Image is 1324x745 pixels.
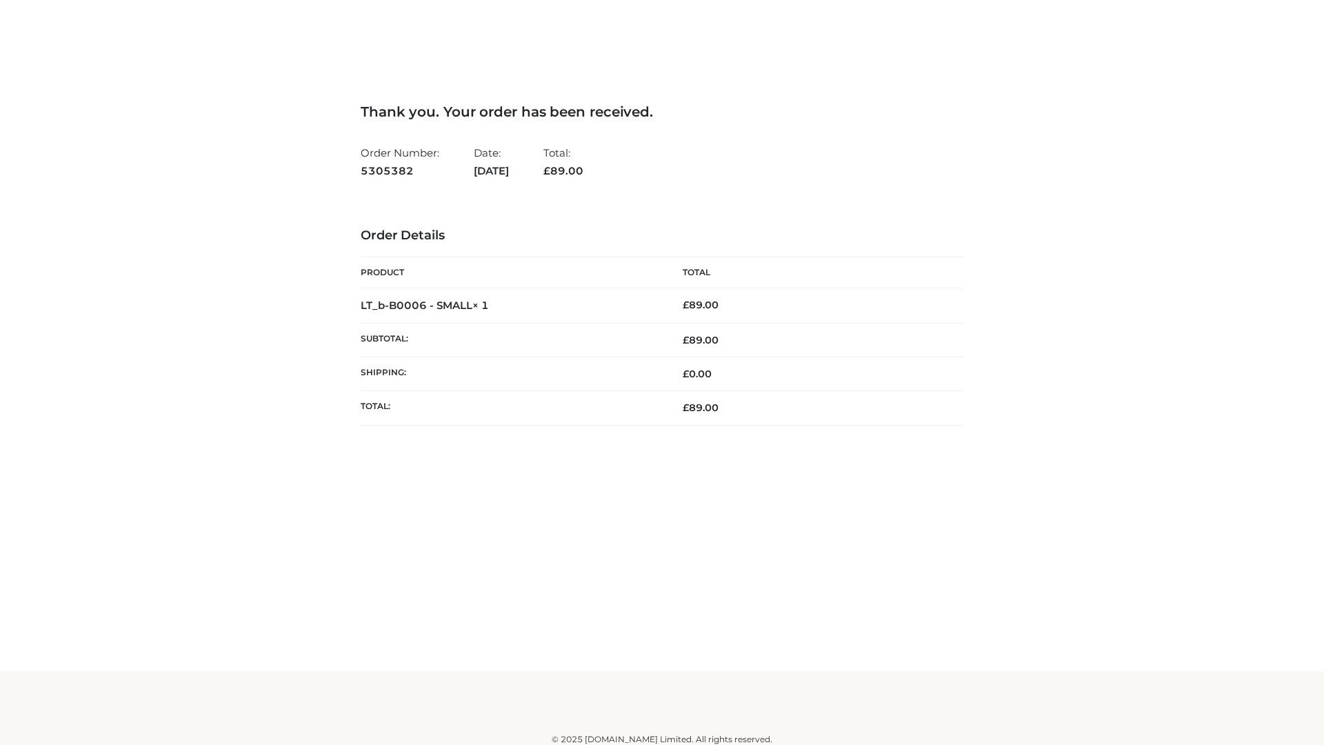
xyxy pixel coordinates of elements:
[474,162,509,180] strong: [DATE]
[683,368,712,380] bdi: 0.00
[683,334,689,346] span: £
[683,368,689,380] span: £
[361,299,489,312] strong: LT_b-B0006 - SMALL
[543,141,583,183] li: Total:
[361,357,662,391] th: Shipping:
[361,323,662,357] th: Subtotal:
[361,103,963,120] h3: Thank you. Your order has been received.
[683,299,719,311] bdi: 89.00
[662,257,963,288] th: Total
[543,164,550,177] span: £
[474,141,509,183] li: Date:
[361,257,662,288] th: Product
[361,228,963,244] h3: Order Details
[683,401,719,414] span: 89.00
[683,401,689,414] span: £
[472,299,489,312] strong: × 1
[361,141,439,183] li: Order Number:
[683,334,719,346] span: 89.00
[361,391,662,425] th: Total:
[361,162,439,180] strong: 5305382
[683,299,689,311] span: £
[543,164,583,177] span: 89.00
